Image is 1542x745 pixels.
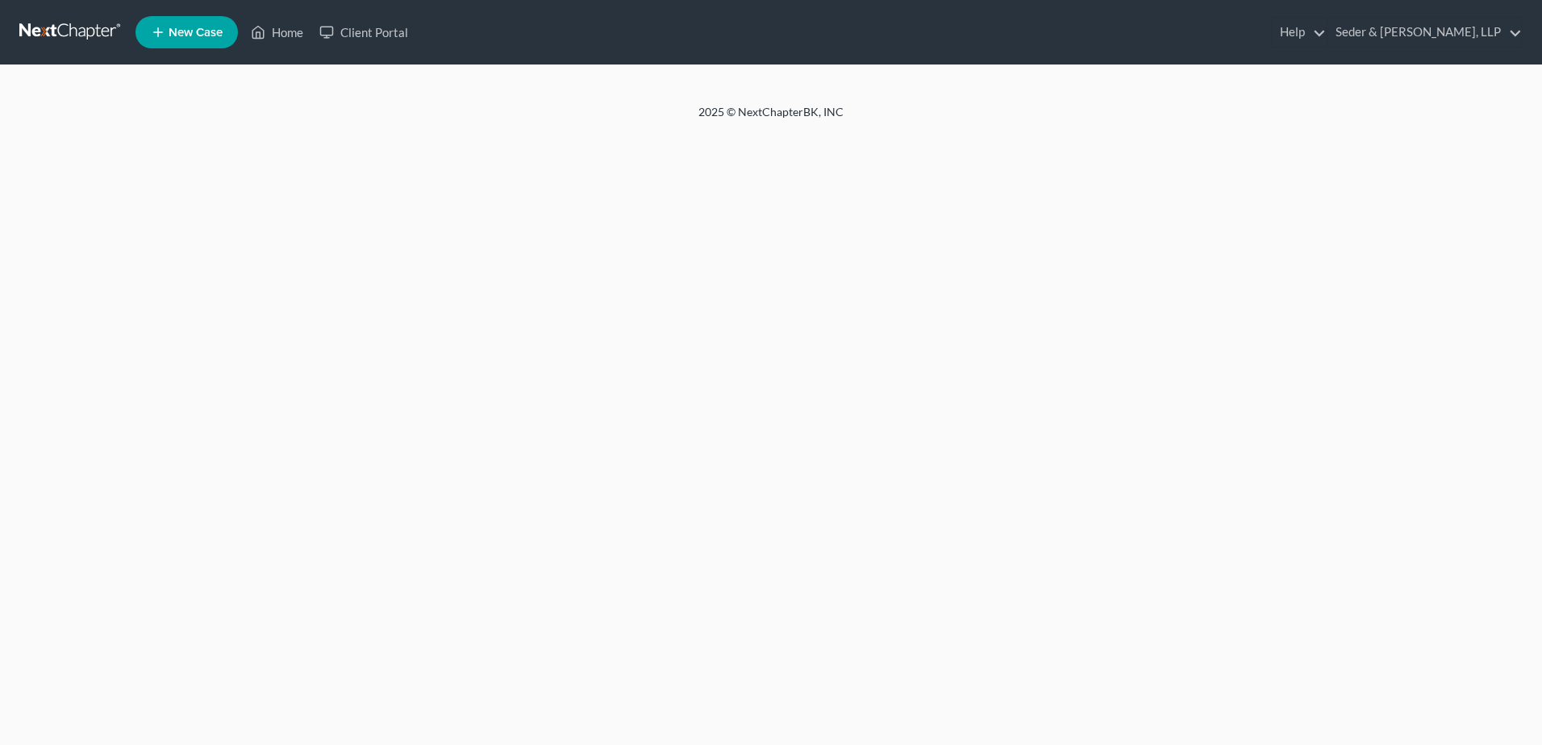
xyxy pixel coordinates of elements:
[311,18,416,47] a: Client Portal
[1272,18,1326,47] a: Help
[1327,18,1522,47] a: Seder & [PERSON_NAME], LLP
[311,104,1231,133] div: 2025 © NextChapterBK, INC
[135,16,238,48] new-legal-case-button: New Case
[243,18,311,47] a: Home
